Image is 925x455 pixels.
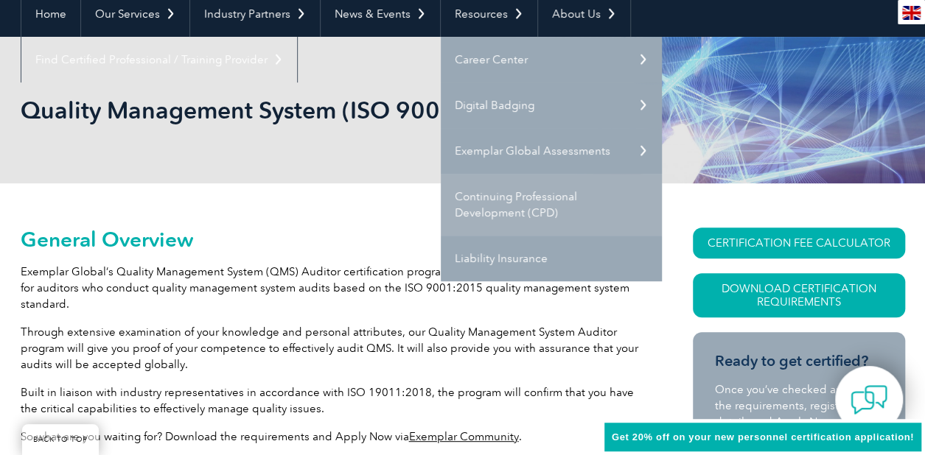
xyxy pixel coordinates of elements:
[21,264,640,312] p: Exemplar Global’s Quality Management System (QMS) Auditor certification program provides internat...
[21,227,640,251] h2: General Overview
[715,352,883,370] h3: Ready to get certified?
[441,236,662,281] a: Liability Insurance
[21,37,297,82] a: Find Certified Professional / Training Provider
[21,324,640,373] p: Through extensive examination of your knowledge and personal attributes, our Quality Management S...
[715,381,883,430] p: Once you’ve checked and met the requirements, register your details and Apply Now at
[693,273,905,317] a: Download Certification Requirements
[612,431,914,442] span: Get 20% off on your new personnel certification application!
[21,96,587,124] h1: Quality Management System (ISO 9001) Auditor
[851,381,887,418] img: contact-chat.png
[902,6,921,20] img: en
[693,227,905,258] a: CERTIFICATION FEE CALCULATOR
[409,430,519,443] a: Exemplar Community
[22,424,99,455] a: BACK TO TOP
[441,82,662,128] a: Digital Badging
[21,384,640,417] p: Built in liaison with industry representatives in accordance with ISO 19011:2018, the program wil...
[21,428,640,445] p: So what are you waiting for? Download the requirements and Apply Now via .
[441,174,662,236] a: Continuing Professional Development (CPD)
[441,37,662,82] a: Career Center
[441,128,662,174] a: Exemplar Global Assessments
